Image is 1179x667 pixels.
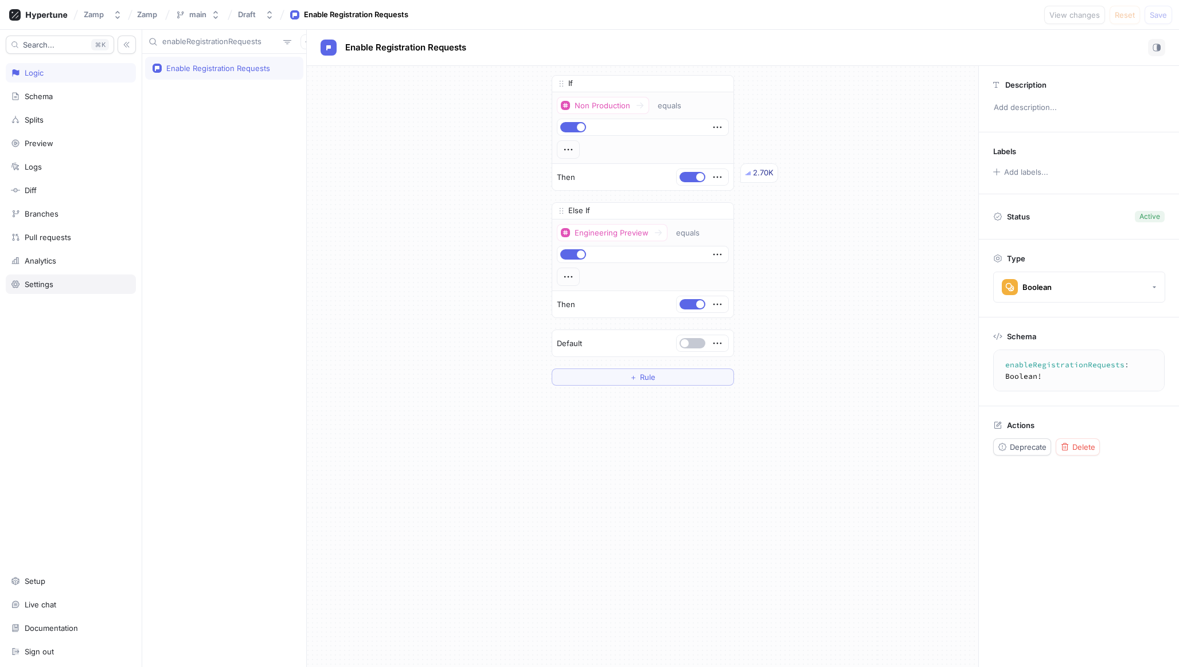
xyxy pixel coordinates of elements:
div: Logs [25,162,42,171]
div: Analytics [25,256,56,265]
button: Draft [233,5,279,24]
div: equals [658,101,681,111]
div: Diff [25,186,37,195]
button: Boolean [993,272,1165,303]
button: equals [671,224,716,241]
button: Deprecate [993,438,1051,456]
div: Pull requests [25,233,71,242]
span: Rule [640,374,655,380]
button: equals [653,97,698,114]
p: Labels [993,147,1016,156]
div: Draft [238,10,256,19]
p: Actions [1007,421,1034,430]
div: Setup [25,576,45,586]
div: Preview [25,139,53,148]
input: Search... [162,36,279,48]
div: 2.70K [753,167,774,179]
p: Add description... [989,98,1169,117]
p: Else If [568,205,590,217]
div: Documentation [25,623,78,633]
button: Reset [1110,6,1140,24]
div: Boolean [1022,283,1052,292]
button: Add labels... [989,164,1051,179]
div: Logic [25,68,44,77]
button: Non Production [557,97,649,114]
div: Branches [25,209,58,218]
div: Engineering Preview [575,228,649,238]
div: Live chat [25,600,56,609]
span: Zamp [137,10,157,18]
div: Sign out [25,647,54,656]
p: Description [1005,80,1047,89]
div: equals [676,228,700,238]
button: ＋Rule [552,368,734,386]
div: Schema [25,92,53,101]
div: Splits [25,115,44,124]
div: Active [1139,211,1160,222]
button: Save [1145,6,1172,24]
span: Delete [1072,444,1095,450]
p: Type [1007,254,1025,263]
span: Deprecate [1010,444,1047,450]
span: ＋ [630,374,637,380]
span: Save [1150,11,1167,18]
div: Non Production [575,101,630,111]
p: Default [557,338,582,350]
p: Status [1007,209,1030,225]
button: View changes [1044,6,1105,24]
div: main [189,10,206,19]
div: Zamp [84,10,104,19]
div: Enable Registration Requests [166,64,270,73]
p: Schema [1007,332,1036,341]
div: Settings [25,280,53,289]
span: Enable Registration Requests [345,43,466,52]
button: Engineering Preview [557,224,667,241]
button: Zamp [79,5,127,24]
div: Add labels... [1004,168,1048,176]
button: main [171,5,225,24]
p: Then [557,299,575,311]
span: Reset [1115,11,1135,18]
p: Then [557,172,575,183]
button: Delete [1056,438,1100,456]
p: If [568,78,573,89]
div: Enable Registration Requests [304,9,408,21]
textarea: enableRegistrationRequests: Boolean! [998,355,1174,386]
button: Search...K [6,36,114,54]
span: Search... [23,41,54,48]
a: Documentation [6,618,136,638]
div: K [91,39,109,50]
span: View changes [1049,11,1100,18]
